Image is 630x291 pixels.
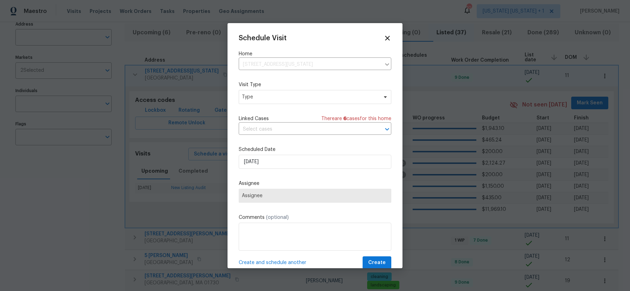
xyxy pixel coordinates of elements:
span: Create and schedule another [239,259,306,266]
input: M/D/YYYY [239,155,391,169]
span: Schedule Visit [239,35,287,42]
span: Linked Cases [239,115,269,122]
label: Scheduled Date [239,146,391,153]
button: Create [363,256,391,269]
span: Close [384,34,391,42]
span: Create [368,258,386,267]
label: Assignee [239,180,391,187]
span: Type [242,93,378,101]
span: 6 [343,116,346,121]
span: (optional) [266,215,289,220]
label: Home [239,50,391,57]
label: Visit Type [239,81,391,88]
input: Select cases [239,124,372,135]
button: Open [382,124,392,134]
label: Comments [239,214,391,221]
span: There are case s for this home [321,115,391,122]
span: Assignee [242,193,388,199]
input: Enter in an address [239,59,381,70]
